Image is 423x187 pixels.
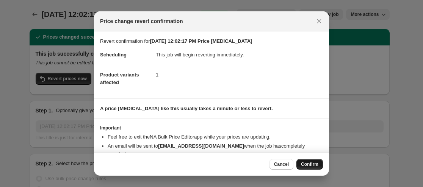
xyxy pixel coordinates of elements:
[156,65,323,85] dd: 1
[158,143,244,149] b: [EMAIL_ADDRESS][DOMAIN_NAME]
[100,17,183,25] span: Price change revert confirmation
[269,159,293,170] button: Cancel
[301,161,318,167] span: Confirm
[108,142,323,157] li: An email will be sent to when the job has completely reverted .
[296,159,323,170] button: Confirm
[108,133,323,141] li: Feel free to exit the NA Bulk Price Editor app while your prices are updating.
[156,45,323,65] dd: This job will begin reverting immediately.
[100,125,323,131] h3: Important
[100,37,323,45] p: Revert confirmation for
[274,161,289,167] span: Cancel
[150,38,252,44] b: [DATE] 12:02:17 PM Price [MEDICAL_DATA]
[314,16,324,26] button: Close
[100,72,139,85] span: Product variants affected
[100,106,273,111] b: A price [MEDICAL_DATA] like this usually takes a minute or less to revert.
[100,52,127,58] span: Scheduling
